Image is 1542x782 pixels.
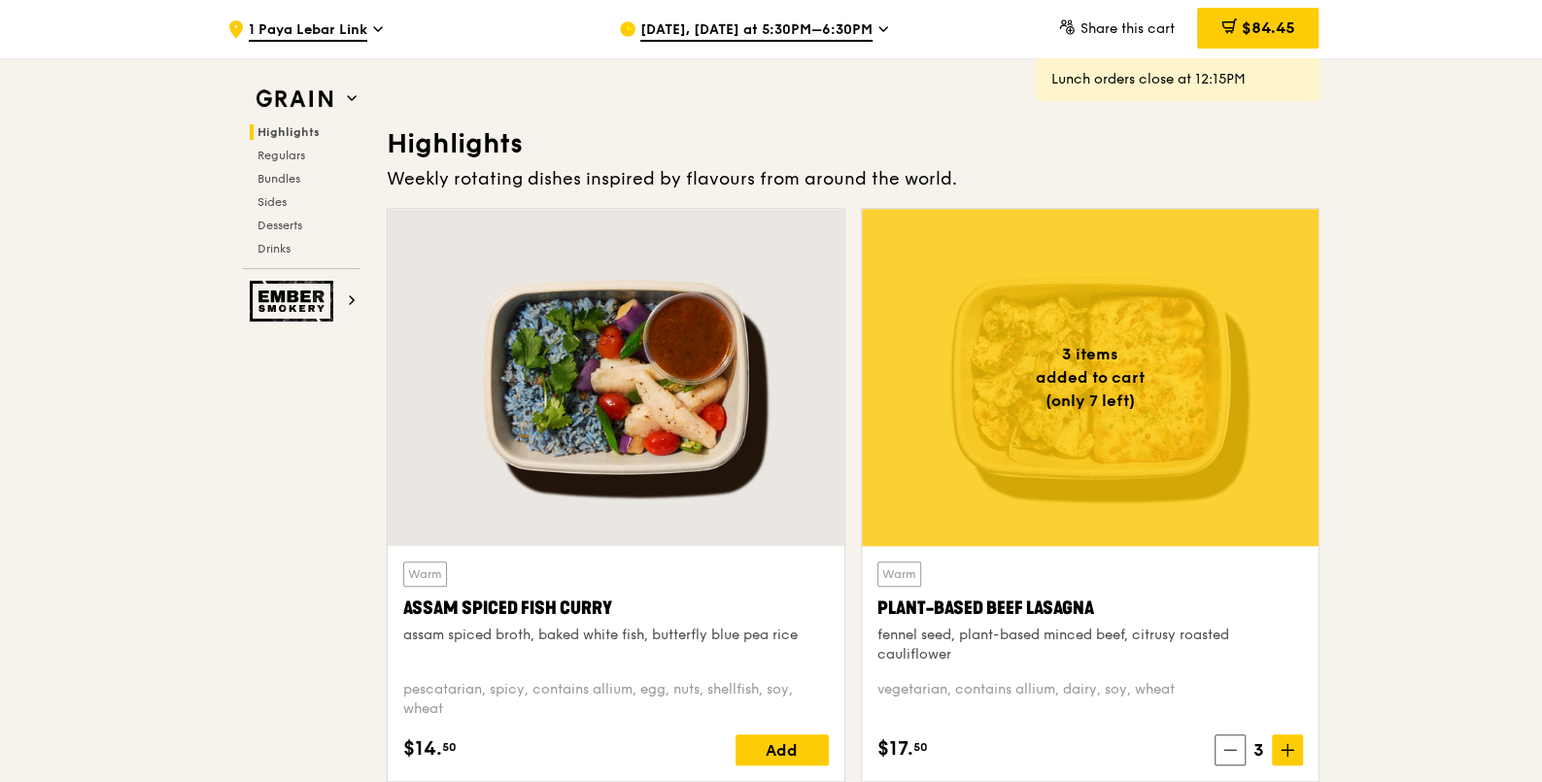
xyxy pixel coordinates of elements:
span: Bundles [257,172,300,186]
div: Warm [403,561,447,587]
div: Weekly rotating dishes inspired by flavours from around the world. [387,165,1319,192]
div: Lunch orders close at 12:15PM [1051,70,1304,89]
span: Sides [257,195,287,209]
div: Plant-Based Beef Lasagna [877,595,1303,622]
span: $14. [403,734,442,764]
img: Ember Smokery web logo [250,281,339,322]
img: Grain web logo [250,82,339,117]
div: Assam Spiced Fish Curry [403,595,829,622]
div: fennel seed, plant-based minced beef, citrusy roasted cauliflower [877,626,1303,664]
div: assam spiced broth, baked white fish, butterfly blue pea rice [403,626,829,645]
span: $84.45 [1241,18,1294,37]
span: 50 [913,739,928,755]
span: [DATE], [DATE] at 5:30PM–6:30PM [640,20,873,42]
span: Regulars [257,149,305,162]
h3: Highlights [387,126,1319,161]
span: Highlights [257,125,320,139]
div: Add [736,734,829,765]
div: vegetarian, contains allium, dairy, soy, wheat [877,680,1303,719]
div: Warm [877,561,921,587]
span: Desserts [257,219,302,232]
span: $17. [877,734,913,764]
span: 50 [442,739,457,755]
span: Drinks [257,242,291,255]
div: pescatarian, spicy, contains allium, egg, nuts, shellfish, soy, wheat [403,680,829,719]
span: 1 Paya Lebar Link [249,20,367,42]
span: 3 [1246,736,1272,764]
span: Share this cart [1079,20,1174,37]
